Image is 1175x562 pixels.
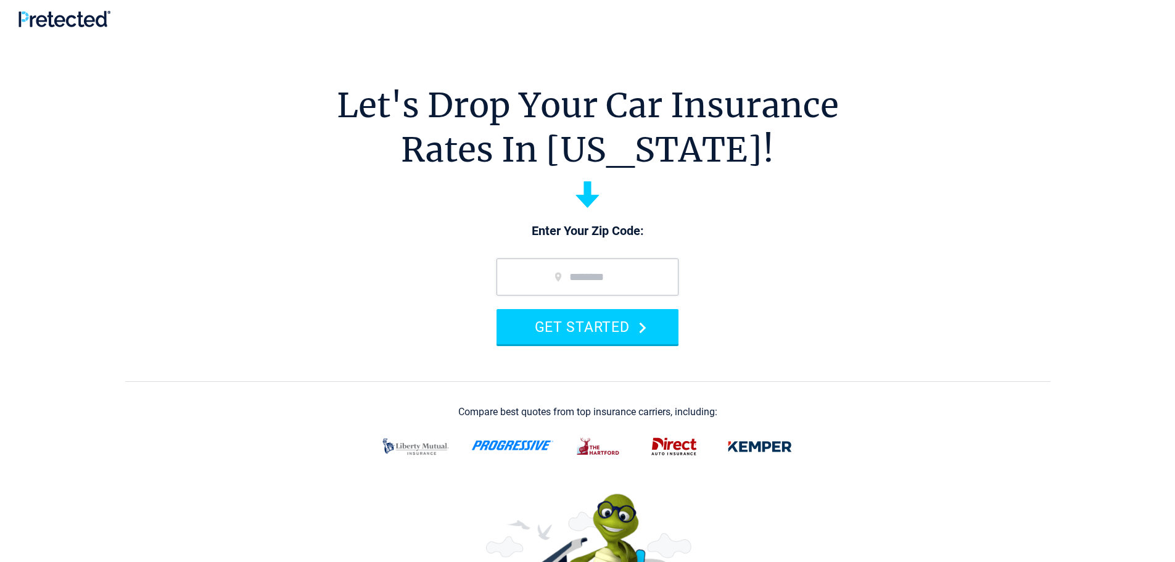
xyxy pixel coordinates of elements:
[719,431,801,463] img: kemper
[644,431,704,463] img: direct
[497,309,678,344] button: GET STARTED
[569,431,629,463] img: thehartford
[458,407,717,418] div: Compare best quotes from top insurance carriers, including:
[375,431,456,463] img: liberty
[337,83,839,172] h1: Let's Drop Your Car Insurance Rates In [US_STATE]!
[484,223,691,240] p: Enter Your Zip Code:
[497,258,678,295] input: zip code
[19,10,110,27] img: Pretected Logo
[471,440,554,450] img: progressive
